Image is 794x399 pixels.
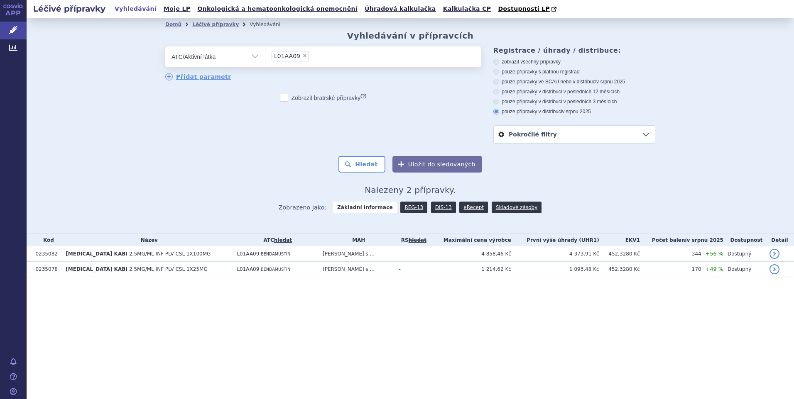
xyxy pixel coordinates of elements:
[233,234,319,246] th: ATC
[319,234,395,246] th: MAH
[192,22,239,27] a: Léčivé přípravky
[687,237,723,243] span: v srpnu 2025
[640,234,723,246] th: Počet balení
[441,3,494,15] a: Kalkulačka CP
[165,22,181,27] a: Domů
[161,3,193,15] a: Moje LP
[429,246,511,262] td: 4 858,46 Kč
[274,53,300,59] span: L01AA09
[493,108,655,115] label: pouze přípravky v distribuci
[495,3,561,15] a: Dostupnosti LP
[195,3,360,15] a: Onkologická a hematoonkologická onemocnění
[492,202,542,213] a: Skladové zásoby
[237,266,259,272] span: L01AA09
[498,5,550,12] span: Dostupnosti LP
[129,251,211,257] span: 2,5MG/ML INF PLV CSL 1X100MG
[640,262,701,277] td: 170
[319,262,395,277] td: [PERSON_NAME] s....
[706,251,723,257] span: +56 %
[769,264,779,274] a: detail
[431,202,456,213] a: DIS-13
[511,246,599,262] td: 4 373,91 Kč
[723,262,765,277] td: Dostupný
[493,98,655,105] label: pouze přípravky v distribuci v posledních 3 měsících
[459,202,488,213] a: eRecept
[493,88,655,95] label: pouze přípravky v distribuci v posledních 12 měsících
[261,267,290,272] span: BENDAMUSTIN
[362,3,439,15] a: Úhradová kalkulačka
[562,109,591,114] span: v srpnu 2025
[129,266,208,272] span: 2,5MG/ML INF PLV CSL 1X25MG
[395,246,429,262] td: -
[250,18,291,31] li: Vyhledávání
[66,266,127,272] span: [MEDICAL_DATA] KABI
[395,234,429,246] th: RS
[769,249,779,259] a: detail
[493,78,655,85] label: pouze přípravky ve SCAU nebo v distribuci
[599,234,640,246] th: EKV1
[392,156,482,173] button: Uložit do sledovaných
[274,237,292,243] a: hledat
[493,68,655,75] label: pouze přípravky s platnou registrací
[360,93,366,99] abbr: (?)
[338,156,385,173] button: Hledat
[319,246,395,262] td: [PERSON_NAME] s....
[706,266,723,272] span: +49 %
[31,262,61,277] td: 0235078
[112,3,159,15] a: Vyhledávání
[723,246,765,262] td: Dostupný
[261,252,290,256] span: BENDAMUSTIN
[494,126,655,143] a: Pokročilé filtry
[599,262,640,277] td: 452,3280 Kč
[237,251,259,257] span: L01AA09
[66,251,127,257] span: [MEDICAL_DATA] KABI
[279,202,327,213] span: Zobrazeno jako:
[723,234,765,246] th: Dostupnost
[400,202,427,213] a: REG-13
[302,53,307,58] span: ×
[596,79,625,85] span: v srpnu 2025
[31,234,61,246] th: Kód
[27,3,112,15] h2: Léčivé přípravky
[31,246,61,262] td: 0235082
[365,185,456,195] span: Nalezeny 2 přípravky.
[409,237,426,243] a: vyhledávání neobsahuje žádnou platnou referenční skupinu
[511,262,599,277] td: 1 093,48 Kč
[165,73,231,80] a: Přidat parametr
[311,51,316,61] input: L01AA09
[493,46,655,54] h3: Registrace / úhrady / distribuce:
[511,234,599,246] th: První výše úhrady (UHR1)
[429,262,511,277] td: 1 214,62 Kč
[333,202,397,213] strong: Základní informace
[61,234,233,246] th: Název
[429,234,511,246] th: Maximální cena výrobce
[409,237,426,243] del: hledat
[765,234,794,246] th: Detail
[599,246,640,262] td: 452,3280 Kč
[493,58,655,65] label: zobrazit všechny přípravky
[395,262,429,277] td: -
[280,94,367,102] label: Zobrazit bratrské přípravky
[347,31,474,41] h2: Vyhledávání v přípravcích
[640,246,701,262] td: 344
